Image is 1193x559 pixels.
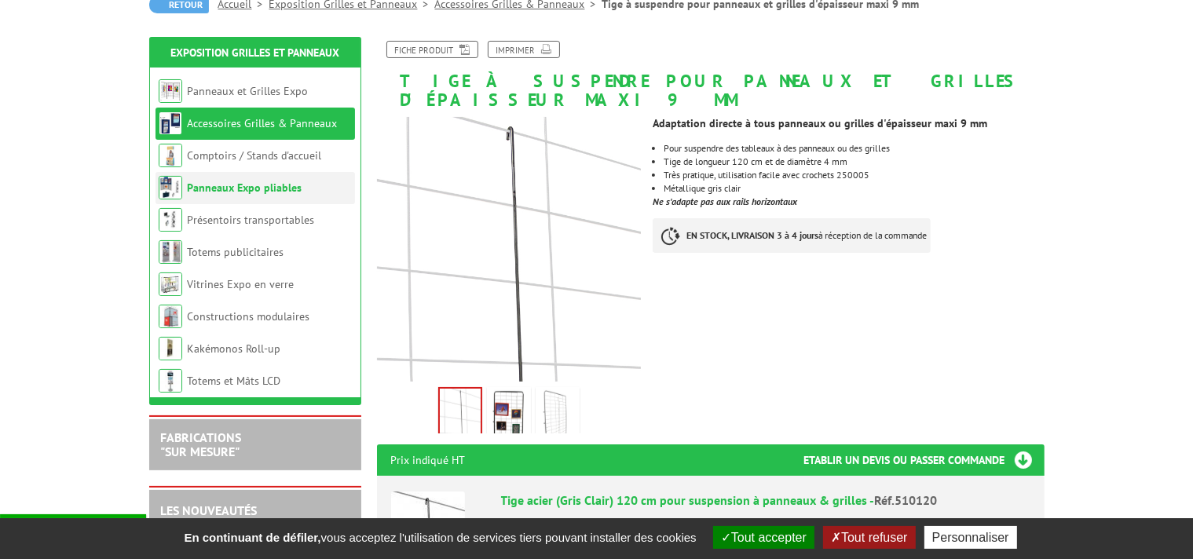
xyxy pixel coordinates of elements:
[391,444,466,476] p: Prix indiqué HT
[188,245,284,259] a: Totems publicitaires
[653,218,931,253] p: à réception de la commande
[664,157,1044,166] li: Tige de longueur 120 cm et de diamètre 4 mm
[386,41,478,58] a: Fiche produit
[804,444,1045,476] h3: Etablir un devis ou passer commande
[159,272,182,296] img: Vitrines Expo en verre
[188,342,281,356] a: Kakémonos Roll-up
[159,111,182,135] img: Accessoires Grilles & Panneaux
[188,213,315,227] a: Présentoirs transportables
[159,176,182,199] img: Panneaux Expo pliables
[713,526,814,549] button: Tout accepter
[365,41,1056,109] h1: Tige à suspendre pour panneaux et grilles d'épaisseur maxi 9 mm
[159,144,182,167] img: Comptoirs / Stands d'accueil
[377,117,642,382] img: 510120_tige_acier_suspension_exposition_panneaux_grilles.jpg
[188,277,295,291] a: Vitrines Expo en verre
[924,526,1017,549] button: Personnaliser (fenêtre modale)
[159,305,182,328] img: Constructions modulaires
[159,369,182,393] img: Totems et Mâts LCD
[184,531,320,544] strong: En continuant de défiler,
[159,208,182,232] img: Présentoirs transportables
[440,389,481,437] img: 510120_tige_acier_suspension_exposition_panneaux_grilles.jpg
[161,502,258,518] a: LES NOUVEAUTÉS
[539,390,576,439] img: 510120_tige_acier_suspension_exposition_grilles.jpg
[188,309,310,323] a: Constructions modulaires
[159,337,182,360] img: Kakémonos Roll-up
[159,79,182,103] img: Panneaux et Grilles Expo
[490,390,528,439] img: 510120_tige_acier_suspension_exposition_panneaux_grilles_cadres.jpg
[664,144,1044,153] li: Pour suspendre des tableaux à des panneaux ou des grilles
[686,229,818,241] strong: EN STOCK, LIVRAISON 3 à 4 jours
[501,491,1030,510] div: Tige acier (Gris Clair) 120 cm pour suspension à panneaux & grilles -
[188,148,322,163] a: Comptoirs / Stands d'accueil
[188,116,338,130] a: Accessoires Grilles & Panneaux
[664,170,1044,180] li: Très pratique, utilisation facile avec crochets 250005
[488,41,560,58] a: Imprimer
[875,492,938,508] span: Réf.510120
[653,195,797,207] strong: Ne s'adapte pas aux rails horizontaux
[188,374,281,388] a: Totems et Mâts LCD
[653,116,987,130] strong: Adaptation directe à tous panneaux ou grilles d'épaisseur maxi 9 mm
[664,184,1044,193] li: Métallique gris clair
[188,84,309,98] a: Panneaux et Grilles Expo
[161,429,242,459] a: FABRICATIONS"Sur Mesure"
[170,46,339,60] a: Exposition Grilles et Panneaux
[176,531,704,544] span: vous acceptez l'utilisation de services tiers pouvant installer des cookies
[188,181,302,195] a: Panneaux Expo pliables
[823,526,915,549] button: Tout refuser
[159,240,182,264] img: Totems publicitaires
